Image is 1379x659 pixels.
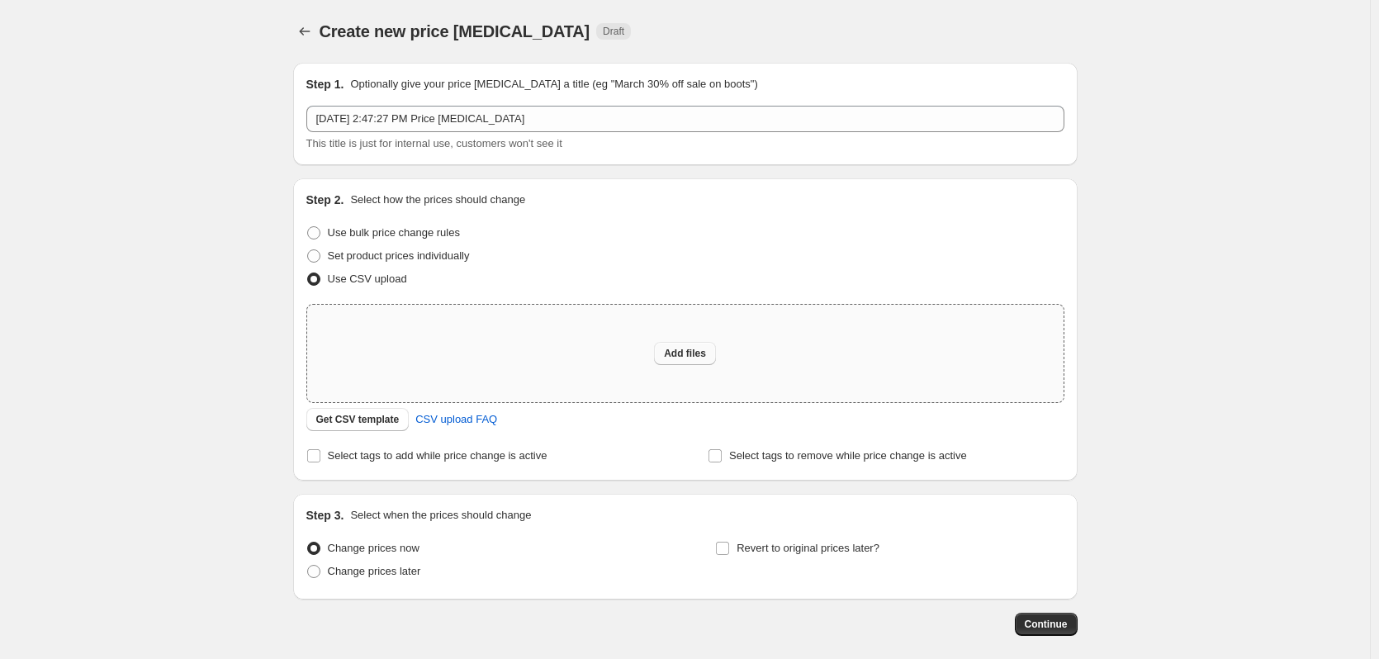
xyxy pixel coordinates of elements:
[306,507,344,524] h2: Step 3.
[293,20,316,43] button: Price change jobs
[306,76,344,92] h2: Step 1.
[737,542,879,554] span: Revert to original prices later?
[328,565,421,577] span: Change prices later
[350,507,531,524] p: Select when the prices should change
[664,347,706,360] span: Add files
[316,413,400,426] span: Get CSV template
[415,411,497,428] span: CSV upload FAQ
[306,408,410,431] button: Get CSV template
[350,76,757,92] p: Optionally give your price [MEDICAL_DATA] a title (eg "March 30% off sale on boots")
[729,449,967,462] span: Select tags to remove while price change is active
[306,192,344,208] h2: Step 2.
[1025,618,1068,631] span: Continue
[350,192,525,208] p: Select how the prices should change
[603,25,624,38] span: Draft
[306,106,1064,132] input: 30% off holiday sale
[328,449,547,462] span: Select tags to add while price change is active
[306,137,562,149] span: This title is just for internal use, customers won't see it
[654,342,716,365] button: Add files
[320,22,590,40] span: Create new price [MEDICAL_DATA]
[328,273,407,285] span: Use CSV upload
[328,542,419,554] span: Change prices now
[1015,613,1078,636] button: Continue
[328,226,460,239] span: Use bulk price change rules
[405,406,507,433] a: CSV upload FAQ
[328,249,470,262] span: Set product prices individually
